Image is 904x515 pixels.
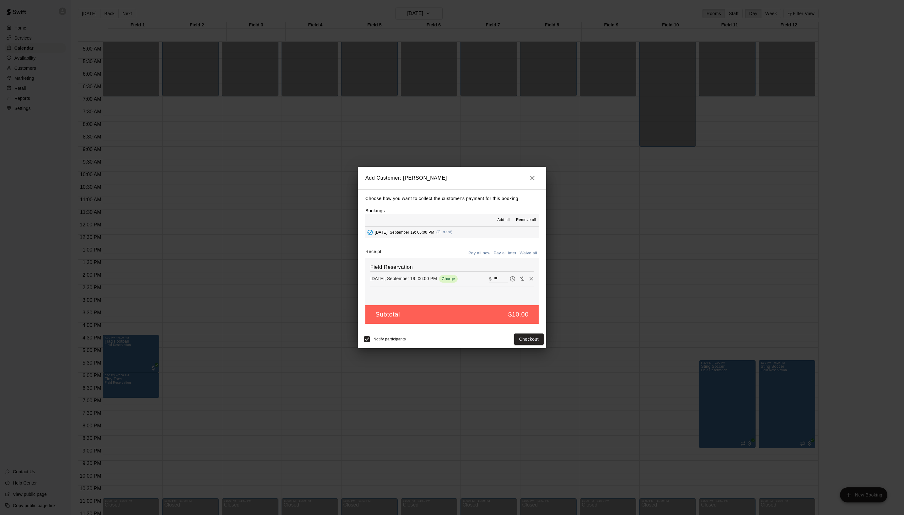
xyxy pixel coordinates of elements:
button: Pay all later [492,248,518,258]
span: Notify participants [374,337,406,341]
p: Choose how you want to collect the customer's payment for this booking [365,195,539,203]
span: Charge [439,276,458,281]
button: Remove [527,274,536,284]
button: Added - Collect Payment [365,228,375,237]
span: Waive payment [517,276,527,281]
label: Receipt [365,248,381,258]
button: Remove all [514,215,539,225]
p: $ [489,276,492,282]
button: Added - Collect Payment[DATE], September 19: 06:00 PM(Current) [365,227,539,238]
span: Add all [497,217,510,223]
span: [DATE], September 19: 06:00 PM [375,230,434,234]
h2: Add Customer: [PERSON_NAME] [358,167,546,189]
button: Pay all now [467,248,492,258]
label: Bookings [365,208,385,213]
h6: Field Reservation [370,263,534,271]
span: (Current) [436,230,453,234]
h5: $10.00 [508,310,529,319]
p: [DATE], September 19: 06:00 PM [370,275,437,282]
h5: Subtotal [375,310,400,319]
span: Remove all [516,217,536,223]
button: Checkout [514,333,544,345]
button: Add all [493,215,514,225]
button: Waive all [518,248,539,258]
span: Pay later [508,276,517,281]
